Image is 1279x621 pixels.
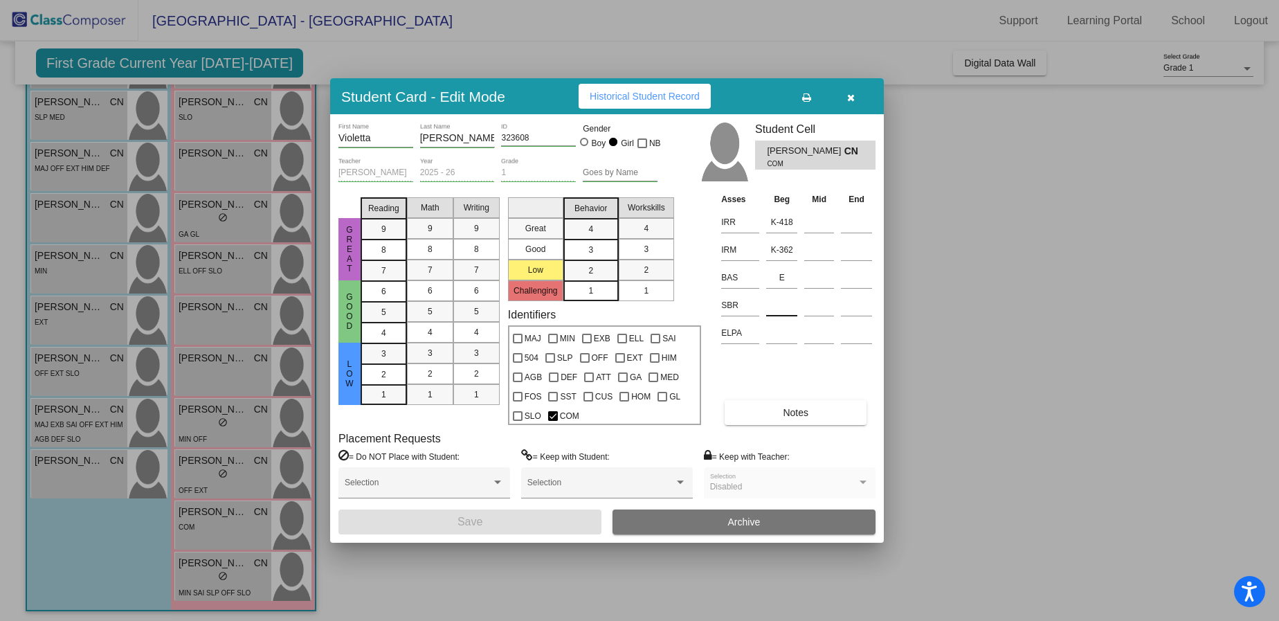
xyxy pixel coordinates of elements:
[525,330,541,347] span: MAJ
[728,516,761,528] span: Archive
[725,400,867,425] button: Notes
[381,388,386,401] span: 1
[721,323,759,343] input: assessment
[381,264,386,277] span: 7
[474,222,479,235] span: 9
[474,388,479,401] span: 1
[381,368,386,381] span: 2
[338,432,441,445] label: Placement Requests
[629,330,644,347] span: ELL
[474,285,479,297] span: 6
[763,192,801,207] th: Beg
[338,449,460,463] label: = Do NOT Place with Student:
[368,202,399,215] span: Reading
[381,223,386,235] span: 9
[381,348,386,360] span: 3
[644,285,648,297] span: 1
[428,368,433,380] span: 2
[631,388,651,405] span: HOM
[767,159,834,169] span: COM
[381,244,386,256] span: 8
[421,201,439,214] span: Math
[594,330,610,347] span: EXB
[420,168,495,178] input: year
[649,135,661,152] span: NB
[560,408,579,424] span: COM
[428,388,433,401] span: 1
[338,168,413,178] input: teacher
[508,308,556,321] label: Identifiers
[457,516,482,528] span: Save
[660,369,679,386] span: MED
[644,222,648,235] span: 4
[428,305,433,318] span: 5
[525,350,538,366] span: 504
[521,449,610,463] label: = Keep with Student:
[583,123,657,135] mat-label: Gender
[721,295,759,316] input: assessment
[613,510,876,534] button: Archive
[525,408,541,424] span: SLO
[428,347,433,359] span: 3
[721,240,759,260] input: assessment
[837,192,876,207] th: End
[560,330,575,347] span: MIN
[627,350,643,366] span: EXT
[343,292,356,331] span: Good
[590,91,700,102] span: Historical Student Record
[343,359,356,388] span: Low
[428,285,433,297] span: 6
[381,327,386,339] span: 4
[579,84,711,109] button: Historical Student Record
[474,347,479,359] span: 3
[557,350,573,366] span: SLP
[588,223,593,235] span: 4
[721,267,759,288] input: assessment
[591,137,606,150] div: Boy
[710,482,743,492] span: Disabled
[428,326,433,339] span: 4
[801,192,837,207] th: Mid
[644,243,648,255] span: 3
[755,123,876,136] h3: Student Cell
[718,192,763,207] th: Asses
[588,285,593,297] span: 1
[630,369,642,386] span: GA
[474,264,479,276] span: 7
[592,350,608,366] span: OFF
[595,388,613,405] span: CUS
[525,369,542,386] span: AGB
[474,305,479,318] span: 5
[381,306,386,318] span: 5
[338,510,601,534] button: Save
[464,201,489,214] span: Writing
[644,264,648,276] span: 2
[341,88,505,105] h3: Student Card - Edit Mode
[474,326,479,339] span: 4
[783,407,808,418] span: Notes
[381,285,386,298] span: 6
[474,368,479,380] span: 2
[501,168,576,178] input: grade
[620,137,634,150] div: Girl
[574,202,607,215] span: Behavior
[501,134,576,143] input: Enter ID
[428,264,433,276] span: 7
[662,350,677,366] span: HIM
[767,144,844,159] span: [PERSON_NAME]
[844,144,864,159] span: CN
[428,243,433,255] span: 8
[669,388,680,405] span: GL
[721,212,759,233] input: assessment
[561,369,577,386] span: DEF
[588,264,593,277] span: 2
[343,225,356,273] span: Great
[560,388,576,405] span: SST
[525,388,542,405] span: FOS
[428,222,433,235] span: 9
[662,330,675,347] span: SAI
[628,201,665,214] span: Workskills
[588,244,593,256] span: 3
[596,369,611,386] span: ATT
[474,243,479,255] span: 8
